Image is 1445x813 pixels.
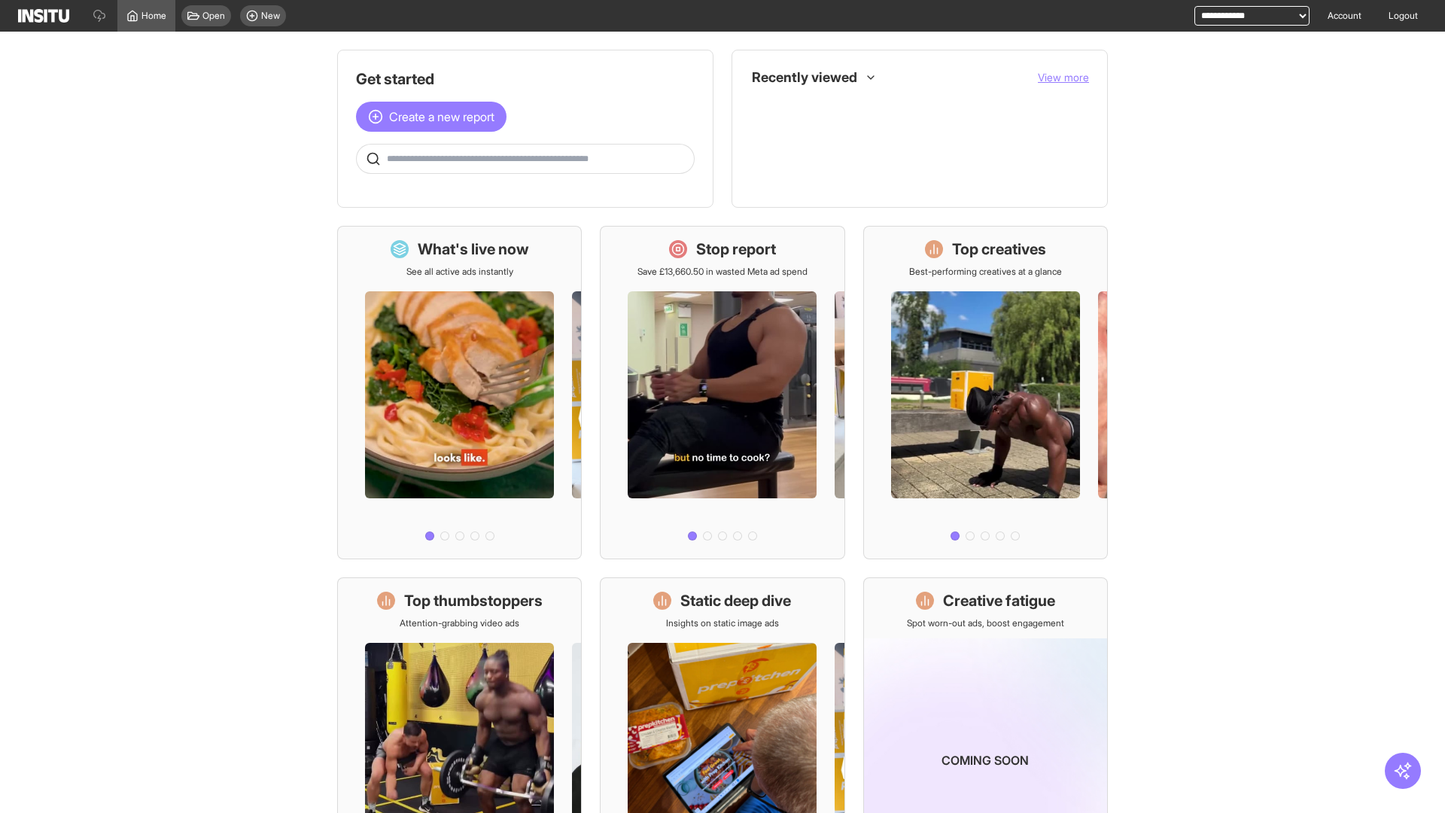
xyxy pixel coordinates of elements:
[952,239,1046,260] h1: Top creatives
[141,10,166,22] span: Home
[356,69,695,90] h1: Get started
[400,617,519,629] p: Attention-grabbing video ads
[680,590,791,611] h1: Static deep dive
[202,10,225,22] span: Open
[337,226,582,559] a: What's live nowSee all active ads instantly
[863,226,1108,559] a: Top creativesBest-performing creatives at a glance
[356,102,507,132] button: Create a new report
[404,590,543,611] h1: Top thumbstoppers
[18,9,69,23] img: Logo
[1038,71,1089,84] span: View more
[637,266,808,278] p: Save £13,660.50 in wasted Meta ad spend
[261,10,280,22] span: New
[666,617,779,629] p: Insights on static image ads
[696,239,776,260] h1: Stop report
[909,266,1062,278] p: Best-performing creatives at a glance
[1038,70,1089,85] button: View more
[600,226,844,559] a: Stop reportSave £13,660.50 in wasted Meta ad spend
[418,239,529,260] h1: What's live now
[389,108,494,126] span: Create a new report
[406,266,513,278] p: See all active ads instantly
